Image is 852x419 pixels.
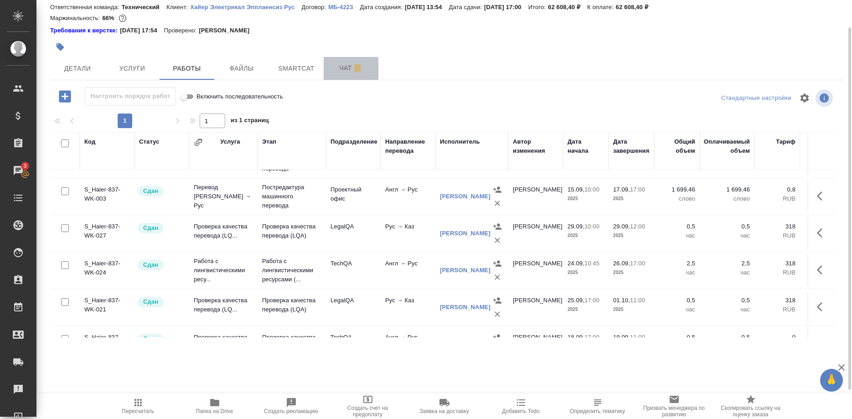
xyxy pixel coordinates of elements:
span: Посмотреть информацию [816,89,835,107]
p: час [659,305,695,314]
p: слово [659,194,695,203]
p: 17:00 [584,297,599,304]
button: Здесь прячутся важные кнопки [811,296,833,318]
p: RUB [805,194,846,203]
p: МБ-4223 [328,4,360,10]
a: 3 [2,159,34,182]
button: Добавить тэг [50,37,70,57]
td: Работа с лингвистическими ресу... [189,252,258,289]
td: Англ → Рус [381,254,435,286]
div: Исполнитель [440,137,480,146]
td: LegalQA [326,217,381,249]
button: Удалить [491,197,504,210]
p: 0,5 [659,222,695,231]
p: Проверено: [164,26,199,35]
p: Хайер Электрикал Эпплаенсиз Рус [190,4,301,10]
div: Нажми, чтобы открыть папку с инструкцией [50,26,120,35]
td: [PERSON_NAME] [508,328,563,360]
button: 17557.89 RUB; [117,12,129,24]
div: Дата завершения [613,137,650,155]
p: слово [704,194,750,203]
p: RUB [759,231,795,240]
p: RUB [759,268,795,277]
button: Сгруппировать [194,138,203,147]
td: Проектный офис [326,181,381,212]
td: S_Haier-837-WK-003 [80,181,134,212]
td: Проверка качества перевода (LQ... [189,217,258,249]
p: RUB [759,194,795,203]
td: [PERSON_NAME] [508,291,563,323]
a: Требования к верстке: [50,26,120,35]
span: Работы [165,63,209,74]
p: 1 359,57 [805,185,846,194]
p: 0,5 [659,296,695,305]
p: 62 608,40 ₽ [548,4,587,10]
p: 0,5 [704,296,750,305]
p: 12:00 [630,223,645,230]
p: час [659,231,695,240]
span: Включить последовательность [196,92,283,101]
span: 🙏 [824,371,839,390]
p: 318 [759,259,795,268]
p: 0,5 [704,333,750,342]
div: Услуга [220,137,240,146]
div: Этап [262,137,276,146]
span: Услуги [110,63,154,74]
span: Детали [56,63,99,74]
p: 10:45 [584,260,599,267]
div: Статус [139,137,160,146]
p: К оплате: [587,4,616,10]
p: 26.09, [613,260,630,267]
div: Менеджер проверил работу исполнителя, передает ее на следующий этап [137,259,185,271]
div: Подразделение [330,137,377,146]
p: 2025 [613,194,650,203]
td: S_Haier-837-WK-027 [80,217,134,249]
p: Проверка качества перевода (LQA) [262,296,321,314]
td: Рус → Каз [381,291,435,323]
p: 29.09, [568,223,584,230]
p: Договор: [301,4,328,10]
button: Назначить [491,294,504,307]
p: RUB [805,305,846,314]
p: 1 699,46 [704,185,750,194]
p: Сдан [143,186,158,196]
p: 159 [805,333,846,342]
td: S_Haier-837-WK-020 [80,328,134,360]
p: 318 [759,222,795,231]
p: 19.09, [613,334,630,341]
p: 159 [805,296,846,305]
p: 795 [805,259,846,268]
a: [PERSON_NAME] [440,193,491,200]
p: Сдан [143,223,158,233]
p: [DATE] 13:54 [405,4,449,10]
div: Автор изменения [513,137,558,155]
p: 17:00 [630,186,645,193]
td: Англ → Рус [381,328,435,360]
span: Настроить таблицу [794,87,816,109]
td: Рус → Каз [381,217,435,249]
p: 66% [102,15,116,21]
span: Чат [329,62,373,74]
div: Оплачиваемый объем [704,137,750,155]
p: RUB [759,305,795,314]
p: [DATE] 17:54 [120,26,164,35]
button: Здесь прячутся важные кнопки [811,185,833,207]
p: 2025 [568,231,604,240]
p: Проверка качества перевода (LQA) [262,222,321,240]
span: из 1 страниц [231,115,269,128]
a: Хайер Электрикал Эпплаенсиз Рус [190,3,301,10]
p: 10:00 [584,186,599,193]
p: 2025 [568,194,604,203]
p: Ответственная команда: [50,4,122,10]
div: Тариф [776,137,795,146]
td: Англ → Рус [381,181,435,212]
p: RUB [805,268,846,277]
p: 1 699,46 [659,185,695,194]
div: Дата начала [568,137,604,155]
svg: Отписаться [352,63,363,74]
p: 2025 [613,231,650,240]
p: 0,5 [704,222,750,231]
td: S_Haier-837-WK-021 [80,291,134,323]
p: 2,5 [659,259,695,268]
p: 2025 [568,305,604,314]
